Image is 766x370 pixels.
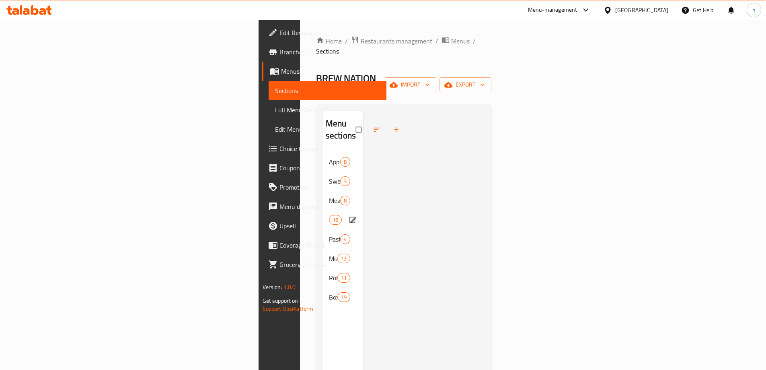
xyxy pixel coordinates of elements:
span: Meat Sandwiches [329,196,340,205]
div: Roll Sandwiches11 [322,268,363,287]
a: Edit Menu [269,120,386,139]
div: Pasta4 [322,229,363,249]
span: 1.0.0 [283,282,296,292]
a: Grocery Checklist [262,255,386,274]
nav: breadcrumb [316,36,492,56]
span: Edit Menu [275,124,380,134]
span: Menus [451,36,470,46]
div: items [340,196,350,205]
span: Full Menu View [275,105,380,115]
div: items [337,292,350,302]
span: Choice Groups [279,144,380,153]
div: items [337,273,350,283]
span: Restaurants management [361,36,432,46]
span: Get support on: [263,296,300,306]
a: Edit Restaurant [262,23,386,42]
span: 13 [338,255,350,263]
div: Meat Sandwiches8 [322,191,363,210]
div: Boxes19 [322,287,363,307]
div: [GEOGRAPHIC_DATA] [615,6,668,14]
span: Coverage Report [279,240,380,250]
span: Coupons [279,163,380,173]
span: Edit Restaurant [279,28,380,37]
span: Select all sections [351,122,368,137]
span: Branches [279,47,380,57]
a: Upsell [262,216,386,236]
span: Version: [263,282,282,292]
div: Sweet Sandwiches3 [322,172,363,191]
button: Add section [387,121,407,138]
div: items [340,176,350,186]
span: Upsell [279,221,380,231]
div: Menu-management [528,5,577,15]
span: Sort sections [368,121,387,138]
span: 8 [341,197,350,205]
div: items [337,254,350,263]
span: Menus [281,66,380,76]
button: import [385,77,436,92]
span: 4 [341,236,350,243]
span: Promotions [279,182,380,192]
a: Choice Groups [262,139,386,158]
span: 19 [338,294,350,301]
span: 3 [341,178,350,185]
a: Promotions [262,178,386,197]
span: Grocery Checklist [279,260,380,269]
li: / [435,36,438,46]
nav: Menu sections [322,149,363,310]
div: Miscellaneous13 [322,249,363,268]
li: / [473,36,476,46]
span: import [391,80,430,90]
a: Menu disclaimer [262,197,386,216]
div: 16edit [322,210,363,229]
a: Coverage Report [262,236,386,255]
a: Branches [262,42,386,62]
a: Menus [442,36,470,46]
span: export [446,80,485,90]
span: 16 [329,216,341,224]
span: Appetizers [329,157,340,167]
span: 11 [338,274,350,282]
a: Support.OpsPlatform [263,304,314,314]
a: Coupons [262,158,386,178]
div: Appetizers8 [322,152,363,172]
span: Boxes [329,292,337,302]
span: Miscellaneous [329,254,337,263]
a: Full Menu View [269,100,386,120]
button: export [439,77,491,92]
span: Sections [275,86,380,95]
div: items [340,157,350,167]
span: Roll Sandwiches [329,273,337,283]
div: items [329,215,342,225]
span: Menu disclaimer [279,202,380,211]
span: h [752,6,756,14]
a: Sections [269,81,386,100]
span: 8 [341,158,350,166]
span: Pasta [329,234,340,244]
a: Restaurants management [351,36,432,46]
span: Sweet Sandwiches [329,176,340,186]
a: Menus [262,62,386,81]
